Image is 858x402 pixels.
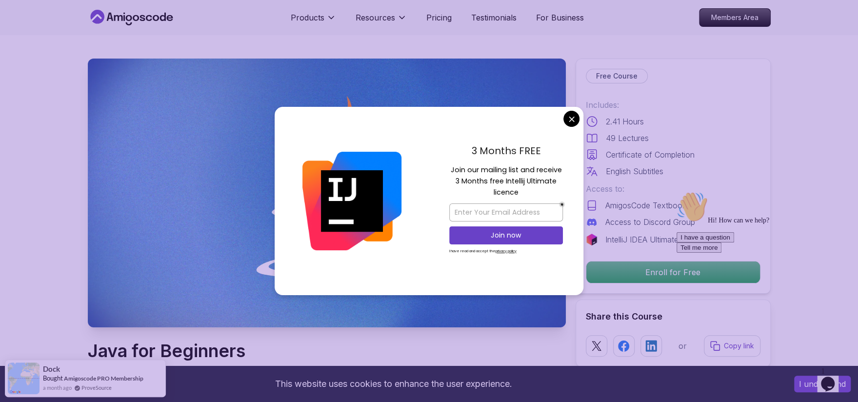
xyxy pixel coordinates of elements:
[817,363,848,392] iframe: chat widget
[43,374,63,382] span: Bought
[606,165,663,177] p: English Subtitles
[605,234,678,245] p: IntelliJ IDEA Ultimate
[586,261,760,283] button: Enroll for Free
[606,132,649,144] p: 49 Lectures
[673,187,848,358] iframe: chat widget
[536,12,584,23] a: For Business
[43,365,60,373] span: Dock
[43,383,72,392] span: a month ago
[471,12,517,23] a: Testimonials
[4,4,180,65] div: 👋Hi! How can we help?I have a questionTell me more
[699,9,770,26] p: Members Area
[7,373,779,395] div: This website uses cookies to enhance the user experience.
[699,8,771,27] a: Members Area
[291,12,336,31] button: Products
[88,59,566,327] img: java-for-beginners_thumbnail
[4,29,97,37] span: Hi! How can we help?
[8,362,40,394] img: provesource social proof notification image
[81,383,112,392] a: ProveSource
[794,376,851,392] button: Accept cookies
[605,200,686,211] p: AmigosCode Textbook
[88,364,412,376] p: Beginner-friendly Java course for essential programming skills and application development
[586,183,760,195] p: Access to:
[596,71,638,81] p: Free Course
[4,45,61,55] button: I have a question
[426,12,452,23] a: Pricing
[606,149,695,161] p: Certificate of Completion
[605,216,695,228] p: Access to Discord Group
[356,12,395,23] p: Resources
[586,99,760,111] p: Includes:
[291,12,324,23] p: Products
[356,12,407,31] button: Resources
[88,341,412,361] h1: Java for Beginners
[4,4,35,35] img: :wave:
[606,116,644,127] p: 2.41 Hours
[4,55,49,65] button: Tell me more
[64,375,143,382] a: Amigoscode PRO Membership
[586,234,598,245] img: jetbrains logo
[586,310,760,323] h2: Share this Course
